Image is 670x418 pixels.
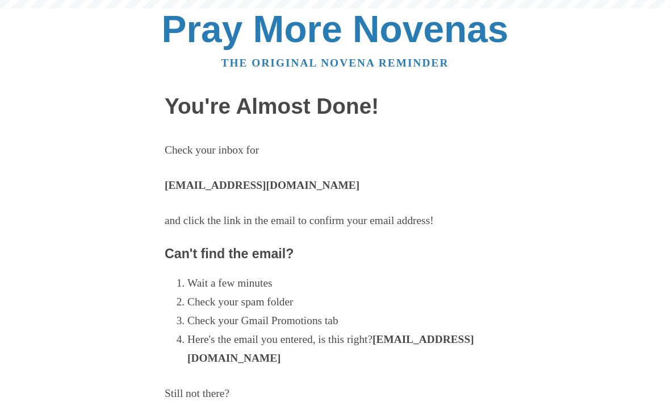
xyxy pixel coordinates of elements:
p: Still not there? [165,384,505,403]
li: Check your Gmail Promotions tab [187,312,505,330]
li: Check your spam folder [187,293,505,312]
a: The original novena reminder [221,57,449,69]
a: Pray More Novenas [162,8,509,50]
p: Check your inbox for [165,141,505,160]
li: Here's the email you entered, is this right? [187,330,505,368]
strong: [EMAIL_ADDRESS][DOMAIN_NAME] [187,333,474,364]
strong: [EMAIL_ADDRESS][DOMAIN_NAME] [165,179,359,191]
h3: Can't find the email? [165,247,505,262]
p: and click the link in the email to confirm your email address! [165,212,505,230]
h1: You're Almost Done! [165,94,505,119]
li: Wait a few minutes [187,274,505,293]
